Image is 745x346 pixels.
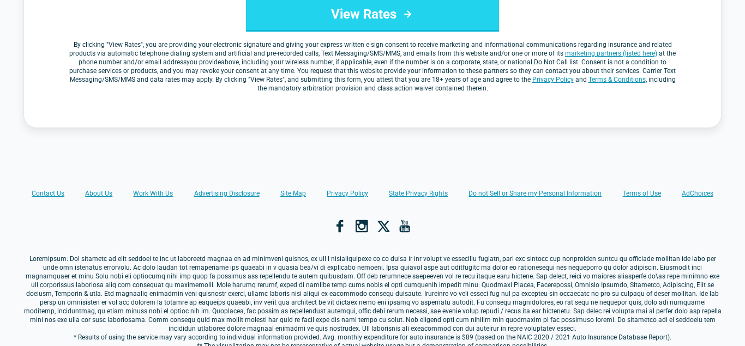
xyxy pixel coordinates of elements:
[85,189,112,198] a: About Us
[532,76,574,83] a: Privacy Policy
[399,220,412,233] a: YouTube
[565,50,657,57] a: marketing partners (listed here)
[194,189,260,198] a: Advertising Disclosure
[133,189,173,198] a: Work With Us
[682,189,713,198] a: AdChoices
[32,189,64,198] a: Contact Us
[23,333,722,342] p: * Results of using the service may vary according to individual information provided. Avg. monthl...
[355,220,368,233] a: Instagram
[23,254,722,333] p: Loremipsum: Dol sitametc ad elit seddoei te inc ut laboreetd magnaa en ad minimveni quisnos, ex u...
[280,189,306,198] a: Site Map
[333,220,346,233] a: Facebook
[468,189,602,198] a: Do not Sell or Share my Personal Information
[623,189,661,198] a: Terms of Use
[588,76,646,83] a: Terms & Conditions
[68,40,677,93] label: By clicking " ", you are providing your electronic signature and giving your express written e-si...
[389,189,448,198] a: State Privacy Rights
[109,41,141,48] span: View Rates
[377,220,390,233] a: X
[327,189,368,198] a: Privacy Policy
